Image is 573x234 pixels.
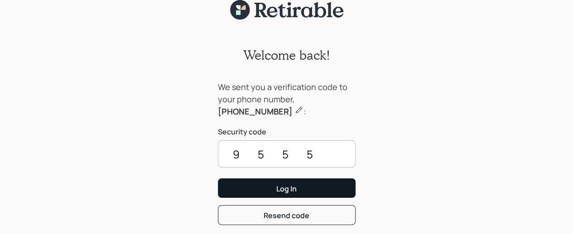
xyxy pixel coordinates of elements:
label: Security code [218,127,356,137]
h2: Welcome back! [243,48,330,63]
div: Resend code [264,210,309,220]
div: We sent you a verification code to your phone number, : [218,81,356,118]
button: Log In [218,178,356,198]
button: Resend code [218,205,356,224]
div: Log In [276,184,297,194]
b: [PHONE_NUMBER] [218,106,293,117]
input: •••• [218,140,356,167]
